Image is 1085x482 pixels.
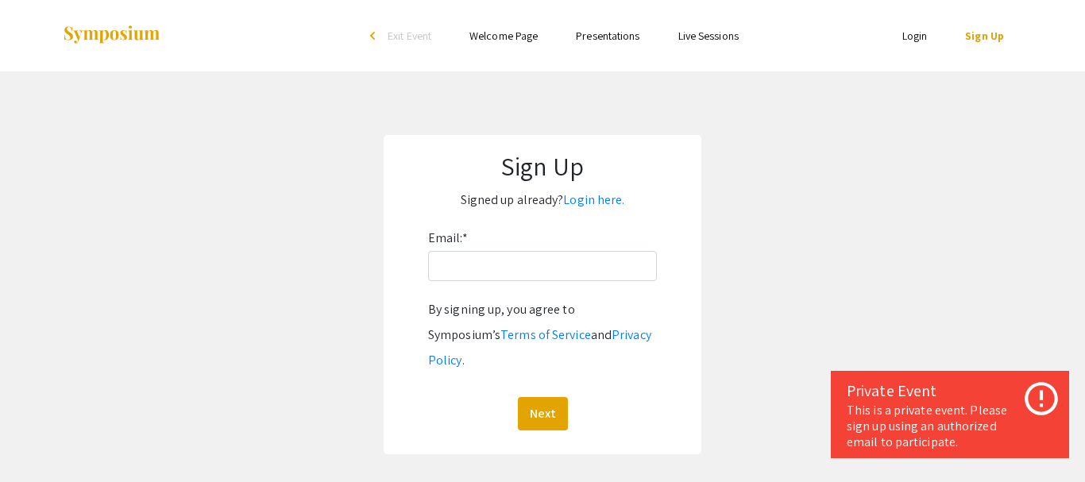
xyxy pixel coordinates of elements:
[847,379,1053,403] div: Private Event
[563,191,624,208] a: Login here.
[400,187,685,213] p: Signed up already?
[428,297,657,373] div: By signing up, you agree to Symposium’s and .
[62,25,161,46] img: Symposium by ForagerOne
[847,403,1053,450] div: This is a private event. Please sign up using an authorized email to participate.
[428,326,651,368] a: Privacy Policy
[388,29,431,43] span: Exit Event
[500,326,591,343] a: Terms of Service
[370,31,380,40] div: arrow_back_ios
[678,29,739,43] a: Live Sessions
[400,151,685,181] h1: Sign Up
[428,226,468,251] label: Email:
[902,29,928,43] a: Login
[469,29,538,43] a: Welcome Page
[576,29,639,43] a: Presentations
[518,397,568,430] button: Next
[965,29,1004,43] a: Sign Up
